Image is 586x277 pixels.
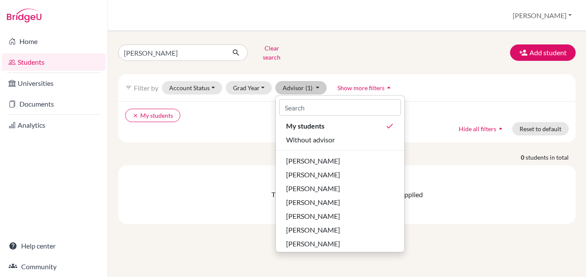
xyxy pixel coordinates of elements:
span: Show more filters [337,84,384,91]
button: Account Status [162,81,222,94]
button: [PERSON_NAME] [276,154,404,168]
button: Without advisor [276,133,404,147]
img: Bridge-U [7,9,41,22]
button: Clear search [248,41,296,64]
i: filter_list [125,84,132,91]
div: Advisor(1) [275,95,405,252]
i: clear [132,113,139,119]
button: Advisor(1) [275,81,327,94]
a: Community [2,258,106,275]
button: Grad Year [226,81,272,94]
button: clearMy students [125,109,180,122]
input: Find student by name... [118,44,225,61]
button: [PERSON_NAME] [276,182,404,195]
button: My studentsdone [276,119,404,133]
span: [PERSON_NAME] [286,197,340,208]
a: Analytics [2,116,106,134]
button: [PERSON_NAME] [276,209,404,223]
button: [PERSON_NAME] [276,237,404,251]
a: Documents [2,95,106,113]
button: [PERSON_NAME] [276,223,404,237]
i: done [385,122,394,130]
span: Without advisor [286,135,335,145]
span: [PERSON_NAME] [286,239,340,249]
a: Universities [2,75,106,92]
span: [PERSON_NAME] [286,170,340,180]
div: There are no students that match the filters applied [125,189,569,200]
button: Reset to default [512,122,569,135]
button: Show more filtersarrow_drop_up [330,81,400,94]
span: (1) [306,84,312,91]
button: [PERSON_NAME] [276,195,404,209]
span: [PERSON_NAME] [286,183,340,194]
input: Search [279,99,401,116]
button: [PERSON_NAME] [276,168,404,182]
strong: 0 [521,153,526,162]
button: Hide all filtersarrow_drop_up [451,122,512,135]
a: Home [2,33,106,50]
span: students in total [526,153,576,162]
span: Hide all filters [459,125,496,132]
i: arrow_drop_up [384,83,393,92]
span: [PERSON_NAME] [286,225,340,235]
button: [PERSON_NAME] [509,7,576,24]
span: [PERSON_NAME] [286,156,340,166]
span: Filter by [134,84,158,92]
a: Help center [2,237,106,255]
span: My students [286,121,325,131]
i: arrow_drop_up [496,124,505,133]
span: [PERSON_NAME] [286,211,340,221]
button: Add student [510,44,576,61]
a: Students [2,54,106,71]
